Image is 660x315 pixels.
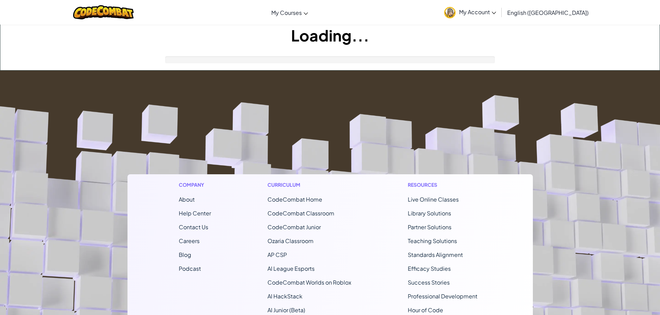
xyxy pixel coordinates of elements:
[267,279,351,286] a: CodeCombat Worlds on Roblox
[267,293,302,300] a: AI HackStack
[267,223,321,231] a: CodeCombat Junior
[73,5,134,19] img: CodeCombat logo
[179,181,211,188] h1: Company
[267,251,287,258] a: AP CSP
[408,223,451,231] a: Partner Solutions
[179,265,201,272] a: Podcast
[408,181,482,188] h1: Resources
[179,210,211,217] a: Help Center
[179,237,200,244] a: Careers
[408,251,463,258] a: Standards Alignment
[267,210,334,217] a: CodeCombat Classroom
[267,265,315,272] a: AI League Esports
[459,8,496,16] span: My Account
[408,196,459,203] a: Live Online Classes
[179,251,191,258] a: Blog
[408,293,477,300] a: Professional Development
[267,306,305,314] a: AI Junior (Beta)
[408,210,451,217] a: Library Solutions
[0,25,660,46] h1: Loading...
[441,1,500,23] a: My Account
[408,265,451,272] a: Efficacy Studies
[267,237,314,244] a: Ozaria Classroom
[179,196,195,203] a: About
[268,3,311,22] a: My Courses
[408,306,443,314] a: Hour of Code
[267,196,322,203] span: CodeCombat Home
[179,223,208,231] span: Contact Us
[408,279,450,286] a: Success Stories
[444,7,456,18] img: avatar
[507,9,589,16] span: English ([GEOGRAPHIC_DATA])
[408,237,457,244] a: Teaching Solutions
[271,9,302,16] span: My Courses
[267,181,351,188] h1: Curriculum
[504,3,592,22] a: English ([GEOGRAPHIC_DATA])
